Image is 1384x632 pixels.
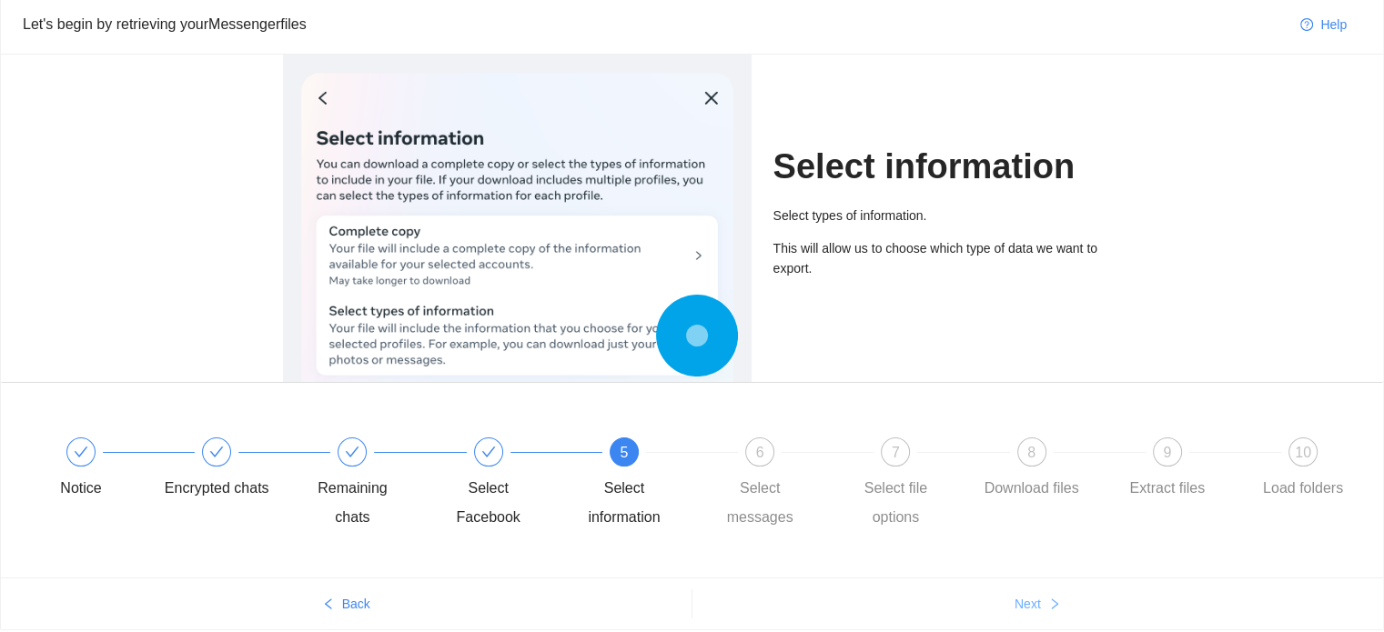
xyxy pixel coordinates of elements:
[322,597,335,612] span: left
[165,474,269,503] div: Encrypted chats
[843,437,978,532] div: 7Select file options
[209,445,224,459] span: check
[436,437,571,532] div: Select Facebook
[481,445,496,459] span: check
[571,437,707,532] div: 5Select information
[1300,18,1313,33] span: question-circle
[571,474,677,532] div: Select information
[1,589,692,618] button: leftBack
[985,474,1079,503] div: Download files
[1320,15,1347,35] span: Help
[299,474,405,532] div: Remaining chats
[164,437,299,503] div: Encrypted chats
[620,445,628,460] span: 5
[843,474,948,532] div: Select file options
[707,474,813,532] div: Select messages
[692,589,1384,618] button: Nextright
[1129,474,1205,503] div: Extract files
[1027,445,1035,460] span: 8
[1250,437,1356,503] div: 10Load folders
[74,445,88,459] span: check
[345,445,359,459] span: check
[1163,445,1171,460] span: 9
[756,445,764,460] span: 6
[1115,437,1250,503] div: 9Extract files
[1286,10,1361,39] button: question-circleHelp
[299,437,435,532] div: Remaining chats
[1263,474,1343,503] div: Load folders
[979,437,1115,503] div: 8Download files
[436,474,541,532] div: Select Facebook
[60,474,101,503] div: Notice
[342,594,370,614] span: Back
[773,206,1102,226] p: Select types of information.
[773,145,1102,188] h1: Select information
[892,445,900,460] span: 7
[1015,594,1041,614] span: Next
[23,13,1286,35] div: Let's begin by retrieving your Messenger files
[707,437,843,532] div: 6Select messages
[1048,597,1061,612] span: right
[1295,445,1311,460] span: 10
[773,238,1102,278] p: This will allow us to choose which type of data we want to export.
[28,437,164,503] div: Notice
